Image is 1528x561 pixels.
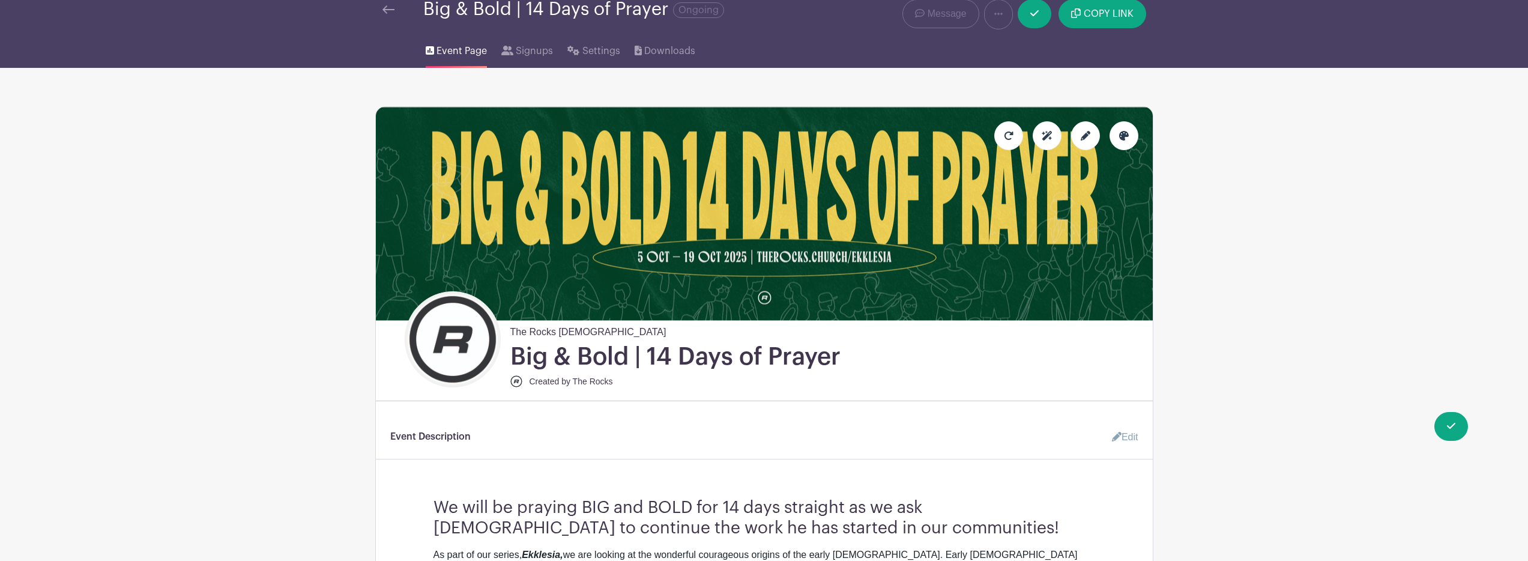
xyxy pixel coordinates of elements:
[644,44,695,58] span: Downloads
[635,29,695,68] a: Downloads
[582,44,620,58] span: Settings
[673,2,724,18] span: Ongoing
[501,29,553,68] a: Signups
[382,5,394,14] img: back-arrow-29a5d9b10d5bd6ae65dc969a981735edf675c4d7a1fe02e03b50dbd4ba3cdb55.svg
[1084,9,1134,19] span: COPY LINK
[408,294,498,384] img: Icon%20Logo_B.jpg
[510,320,666,339] span: The Rocks [DEMOGRAPHIC_DATA]
[426,29,487,68] a: Event Page
[516,44,553,58] span: Signups
[522,550,563,560] em: Ekklesia,
[510,342,841,372] h1: Big & Bold | 14 Days of Prayer
[567,29,620,68] a: Settings
[1102,425,1138,449] a: Edit
[433,488,1095,538] h3: We will be praying BIG and BOLD for 14 days straight as we ask [DEMOGRAPHIC_DATA] to continue the...
[530,377,613,386] small: Created by The Rocks
[390,431,471,443] h6: Event Description
[376,107,1153,320] img: Big&Bold%2014%20Days%20of%20Prayer_Header.png
[436,44,487,58] span: Event Page
[510,375,522,387] img: Icon%20Logo_B.jpg
[928,7,967,21] span: Message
